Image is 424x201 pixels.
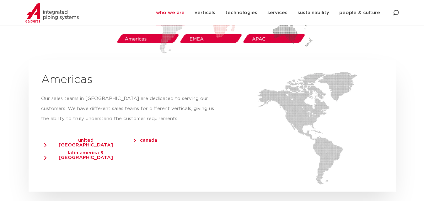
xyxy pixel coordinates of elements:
[134,138,157,143] span: canada
[41,72,221,87] h2: Americas
[41,94,221,124] p: Our sales teams in [GEOGRAPHIC_DATA] are dedicated to serving our customers. We have different sa...
[44,147,131,160] a: latin america & [GEOGRAPHIC_DATA]
[134,135,167,143] a: canada
[44,138,121,147] span: united [GEOGRAPHIC_DATA]
[44,151,121,160] span: latin america & [GEOGRAPHIC_DATA]
[44,135,131,147] a: united [GEOGRAPHIC_DATA]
